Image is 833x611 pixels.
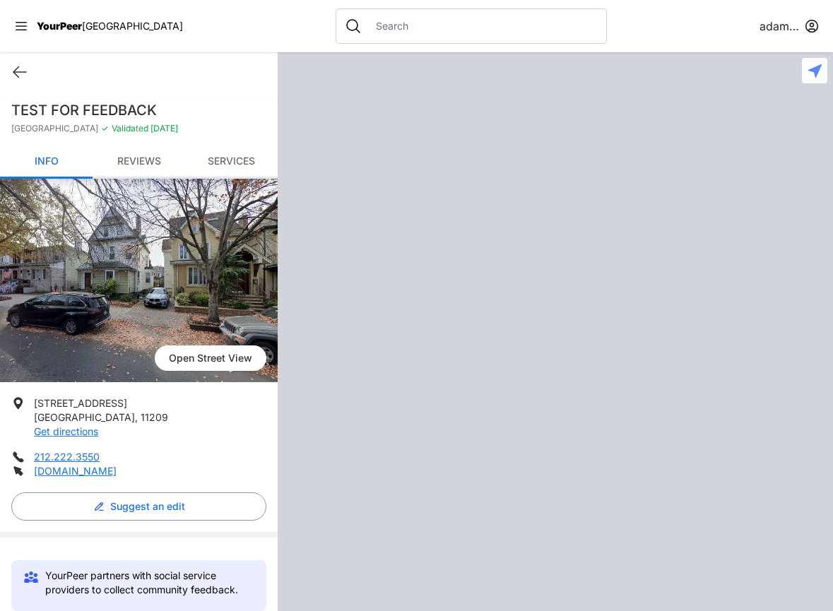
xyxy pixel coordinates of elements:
input: Search [367,19,598,33]
span: [GEOGRAPHIC_DATA] [11,123,98,134]
span: YourPeer [37,20,82,32]
a: YourPeer[GEOGRAPHIC_DATA] [37,22,183,30]
a: Get directions [34,425,98,437]
span: 11209 [141,411,168,423]
span: Suggest an edit [110,499,185,514]
span: [GEOGRAPHIC_DATA] [34,411,135,423]
a: Reviews [93,146,185,179]
button: Suggest an edit [11,492,266,521]
a: Services [185,146,278,179]
a: 212.222.3550 [34,451,100,463]
a: [DOMAIN_NAME] [34,465,117,477]
h1: TEST FOR FEEDBACK [11,100,266,120]
span: Open Street View [155,345,266,371]
button: adamabard [760,18,819,35]
span: [STREET_ADDRESS] [34,397,127,409]
span: Validated [112,123,148,134]
span: adamabard [760,18,799,35]
span: [DATE] [148,123,178,134]
span: [GEOGRAPHIC_DATA] [82,20,183,32]
span: ✓ [101,123,109,134]
span: , [135,411,138,423]
p: YourPeer partners with social service providers to collect community feedback. [45,569,238,597]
